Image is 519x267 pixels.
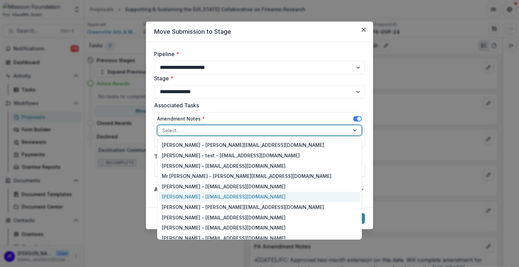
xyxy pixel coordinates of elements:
[154,153,361,161] label: Task Due Date
[159,212,360,223] div: [PERSON_NAME] - [EMAIL_ADDRESS][DOMAIN_NAME]
[154,50,361,58] label: Pipeline
[159,202,360,212] div: [PERSON_NAME] - [PERSON_NAME][EMAIL_ADDRESS][DOMAIN_NAME]
[159,150,360,161] div: [PERSON_NAME] - test - [EMAIL_ADDRESS][DOMAIN_NAME]
[159,222,360,233] div: [PERSON_NAME] - [EMAIL_ADDRESS][DOMAIN_NAME]
[154,183,365,196] button: Advanced Configuration
[159,161,360,171] div: [PERSON_NAME] - [EMAIL_ADDRESS][DOMAIN_NAME]
[159,171,360,181] div: Mr [PERSON_NAME] - [PERSON_NAME][EMAIL_ADDRESS][DOMAIN_NAME]
[159,140,360,151] div: [PERSON_NAME] - [PERSON_NAME][EMAIL_ADDRESS][DOMAIN_NAME]
[159,233,360,243] div: [PERSON_NAME] - [EMAIL_ADDRESS][DOMAIN_NAME]
[154,185,360,193] span: Advanced Configuration
[358,24,369,35] button: Close
[154,74,361,82] label: Stage
[146,22,373,42] header: Move Submission to Stage
[154,101,361,109] label: Associated Tasks
[159,181,360,192] div: [PERSON_NAME] - [EMAIL_ADDRESS][DOMAIN_NAME]
[157,115,205,122] label: Amendment Notes
[159,192,360,202] div: [PERSON_NAME] - [EMAIL_ADDRESS][DOMAIN_NAME]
